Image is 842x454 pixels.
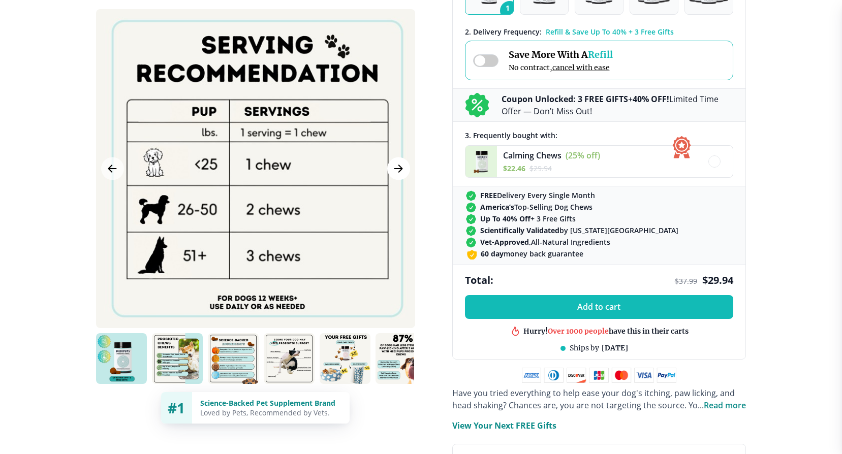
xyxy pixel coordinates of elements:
img: Probiotic Dog Chews | Natural Dog Supplements [208,333,259,384]
span: $ 29.94 [702,273,733,287]
img: Probiotic Dog Chews | Natural Dog Supplements [264,333,315,384]
span: Refill [588,49,613,60]
span: $ 22.46 [503,164,525,173]
div: Loved by Pets, Recommended by Vets. [200,408,341,417]
span: Calming Chews [503,150,562,161]
span: Ships by [570,343,599,352]
strong: Vet-Approved, [480,237,531,247]
strong: 60 day [481,249,504,258]
img: Probiotic Dog Chews | Natural Dog Supplements [320,333,370,384]
img: Probiotic Dog Chews | Natural Dog Supplements [152,333,203,384]
span: ... [698,400,746,411]
span: 3 . Frequently bought with: [465,131,557,140]
button: Next Image [387,157,410,180]
img: Probiotic Dog Chews | Natural Dog Supplements [376,333,426,384]
div: Hurry! have this in their carts [523,325,689,335]
strong: Scientifically Validated [480,225,559,235]
span: Save More With A [509,49,613,60]
img: Probiotic Dog Chews | Natural Dog Supplements [96,333,147,384]
strong: FREE [480,190,497,200]
span: Delivery Every Single Month [480,190,595,200]
b: Coupon Unlocked: 3 FREE GIFTS [502,93,628,105]
span: Top-Selling Dog Chews [480,202,592,212]
strong: America’s [480,202,514,212]
p: View Your Next FREE Gifts [452,419,556,432]
span: Over 1000 people [548,325,609,334]
span: 1 [500,1,519,20]
button: Add to cart [465,295,733,319]
span: Have you tried everything to help ease your dog's itching, paw licking, and [452,387,735,399]
span: $ 37.99 [675,276,697,286]
span: Add to cart [577,302,620,312]
img: Calming Chews - Medipups [465,146,497,177]
span: (25% off) [566,150,600,161]
span: #1 [168,398,185,417]
span: by [US_STATE][GEOGRAPHIC_DATA] [480,225,678,235]
span: Refill & Save Up To 40% + 3 Free Gifts [546,27,674,37]
span: Read more [704,400,746,411]
span: Total: [465,273,493,287]
span: head shaking? Chances are, you are not targeting the source. Yo [452,400,698,411]
b: 40% OFF! [633,93,669,105]
img: payment methods [522,368,676,383]
span: + 3 Free Gifts [480,214,576,223]
span: No contract, [509,63,613,72]
span: All-Natural Ingredients [480,237,610,247]
span: cancel with ease [552,63,610,72]
div: Science-Backed Pet Supplement Brand [200,398,341,408]
button: Previous Image [101,157,124,180]
strong: Up To 40% Off [480,214,531,223]
span: money back guarantee [481,249,583,258]
span: 2 . Delivery Frequency: [465,27,542,37]
p: + Limited Time Offer — Don’t Miss Out! [502,93,733,117]
span: [DATE] [602,343,628,352]
span: $ 29.94 [529,164,552,173]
